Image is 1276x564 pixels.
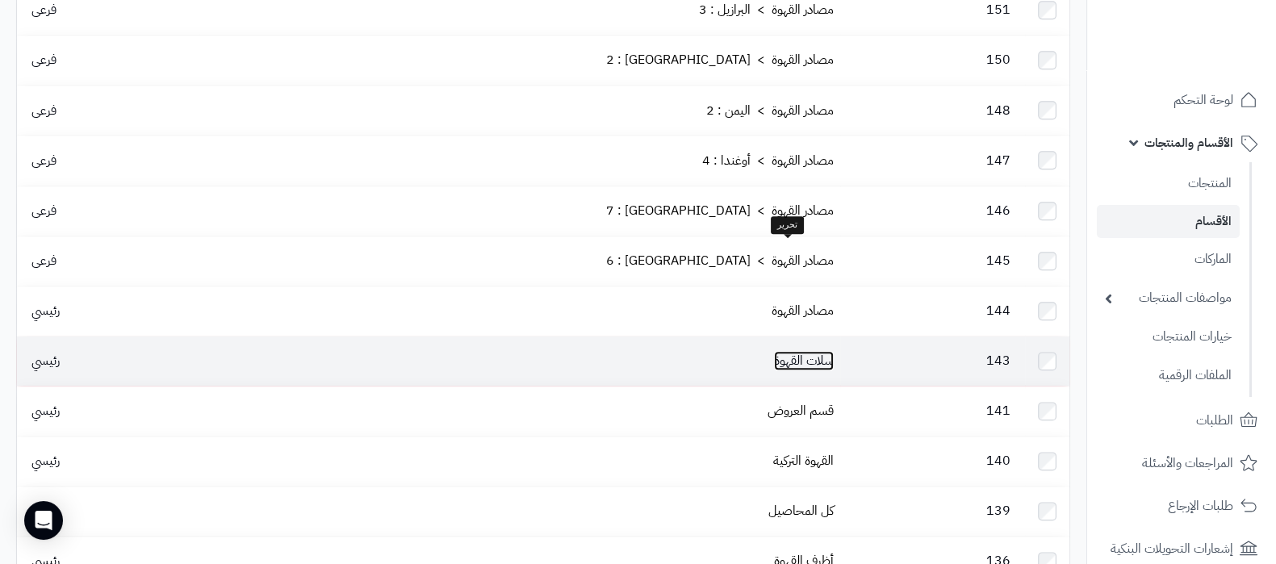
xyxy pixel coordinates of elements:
span: 148 [978,101,1019,120]
div: Open Intercom Messenger [24,501,63,540]
a: الأقسام [1097,205,1240,238]
span: 147 [978,151,1019,170]
span: 141 [978,401,1019,420]
a: مواصفات المنتجات [1097,281,1240,315]
span: لوحة التحكم [1174,89,1233,111]
img: logo-2.png [1166,45,1261,79]
span: رئيسي [23,401,68,420]
a: القهوة التركية [773,451,834,470]
a: مصادر القهوة > اليمن : 2 [706,101,834,120]
a: الماركات [1097,242,1240,277]
span: فرعى [23,101,65,120]
a: المراجعات والأسئلة [1097,444,1266,483]
span: 140 [978,451,1019,470]
span: رئيسي [23,351,68,370]
a: خيارات المنتجات [1097,320,1240,354]
a: الملفات الرقمية [1097,358,1240,393]
span: إشعارات التحويلات البنكية [1111,537,1233,560]
a: المنتجات [1097,166,1240,201]
a: مصادر القهوة [772,301,834,320]
span: رئيسي [23,301,68,320]
a: كل المحاصيل [768,501,834,520]
span: طلبات الإرجاع [1168,495,1233,517]
span: فرعى [23,251,65,270]
a: مصادر القهوة > [GEOGRAPHIC_DATA] : 6 [606,251,834,270]
span: الأقسام والمنتجات [1144,132,1233,154]
span: فرعى [23,50,65,69]
span: 146 [978,201,1019,220]
a: مصادر القهوة > أوغندا : 4 [702,151,834,170]
span: 144 [978,301,1019,320]
a: مصادر القهوة > [GEOGRAPHIC_DATA] : 2 [606,50,834,69]
span: فرعى [23,151,65,170]
span: رئيسي [23,451,68,470]
a: طلبات الإرجاع [1097,487,1266,525]
span: الطلبات [1196,409,1233,432]
a: الطلبات [1097,401,1266,440]
span: المراجعات والأسئلة [1142,452,1233,474]
a: سلات القهوة [774,351,834,370]
span: 139 [978,501,1019,520]
span: 143 [978,351,1019,370]
span: رئيسي [23,501,68,520]
a: مصادر القهوة > [GEOGRAPHIC_DATA] : 7 [606,201,834,220]
span: 145 [978,251,1019,270]
span: فرعى [23,201,65,220]
div: تحرير [771,216,804,234]
a: لوحة التحكم [1097,81,1266,119]
a: قسم العروض [768,401,834,420]
span: 150 [978,50,1019,69]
